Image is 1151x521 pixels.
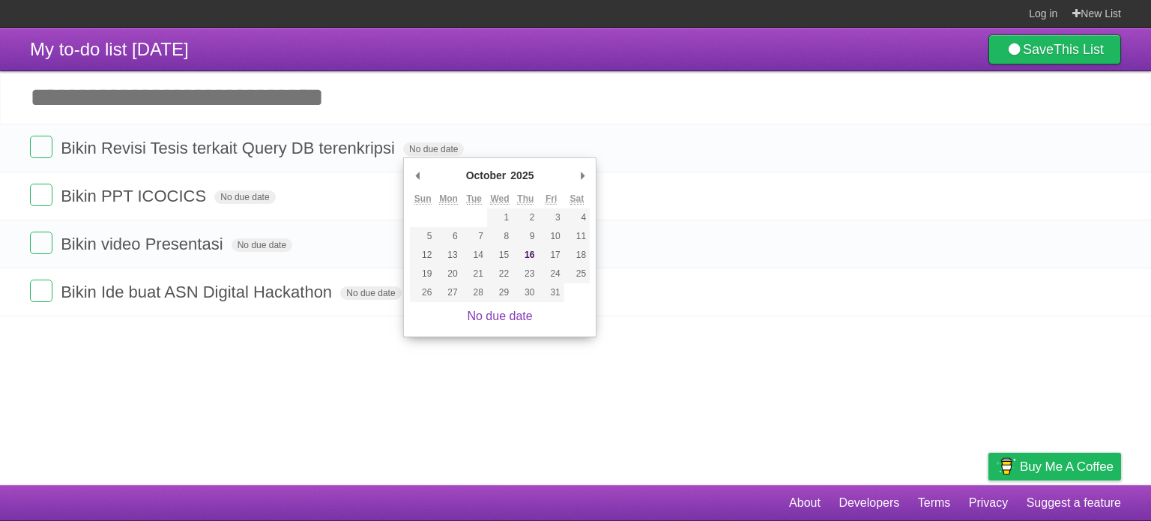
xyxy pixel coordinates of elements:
[435,265,461,283] button: 20
[513,265,538,283] button: 23
[513,246,538,265] button: 16
[789,489,821,517] a: About
[1054,42,1104,57] b: This List
[410,227,435,246] button: 5
[435,283,461,302] button: 27
[564,208,590,227] button: 4
[538,246,564,265] button: 17
[839,489,899,517] a: Developers
[464,164,509,187] div: October
[487,265,513,283] button: 22
[487,246,513,265] button: 15
[1020,454,1114,480] span: Buy me a coffee
[1027,489,1121,517] a: Suggest a feature
[538,208,564,227] button: 3
[564,227,590,246] button: 11
[570,193,584,205] abbr: Saturday
[467,310,532,322] a: No due date
[517,193,534,205] abbr: Thursday
[30,232,52,254] label: Done
[435,227,461,246] button: 6
[410,265,435,283] button: 19
[462,246,487,265] button: 14
[538,265,564,283] button: 24
[564,265,590,283] button: 25
[61,235,226,253] span: Bikin video Presentasi
[513,227,538,246] button: 9
[61,187,210,205] span: Bikin PPT ICOCICS
[410,283,435,302] button: 26
[61,139,399,157] span: Bikin Revisi Tesis terkait Query DB terenkripsi
[214,190,275,204] span: No due date
[462,283,487,302] button: 28
[918,489,951,517] a: Terms
[462,265,487,283] button: 21
[467,193,482,205] abbr: Tuesday
[414,193,432,205] abbr: Sunday
[490,193,509,205] abbr: Wednesday
[410,246,435,265] button: 12
[988,34,1121,64] a: SaveThis List
[439,193,458,205] abbr: Monday
[546,193,557,205] abbr: Friday
[996,454,1016,479] img: Buy me a coffee
[513,208,538,227] button: 2
[969,489,1008,517] a: Privacy
[575,164,590,187] button: Next Month
[410,164,425,187] button: Previous Month
[403,142,464,156] span: No due date
[487,227,513,246] button: 8
[340,286,401,300] span: No due date
[30,39,189,59] span: My to-do list [DATE]
[513,283,538,302] button: 30
[435,246,461,265] button: 13
[988,453,1121,481] a: Buy me a coffee
[462,227,487,246] button: 7
[538,227,564,246] button: 10
[232,238,292,252] span: No due date
[487,283,513,302] button: 29
[30,136,52,158] label: Done
[538,283,564,302] button: 31
[30,280,52,302] label: Done
[30,184,52,206] label: Done
[508,164,536,187] div: 2025
[564,246,590,265] button: 18
[487,208,513,227] button: 1
[61,283,336,301] span: Bikin Ide buat ASN Digital Hackathon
